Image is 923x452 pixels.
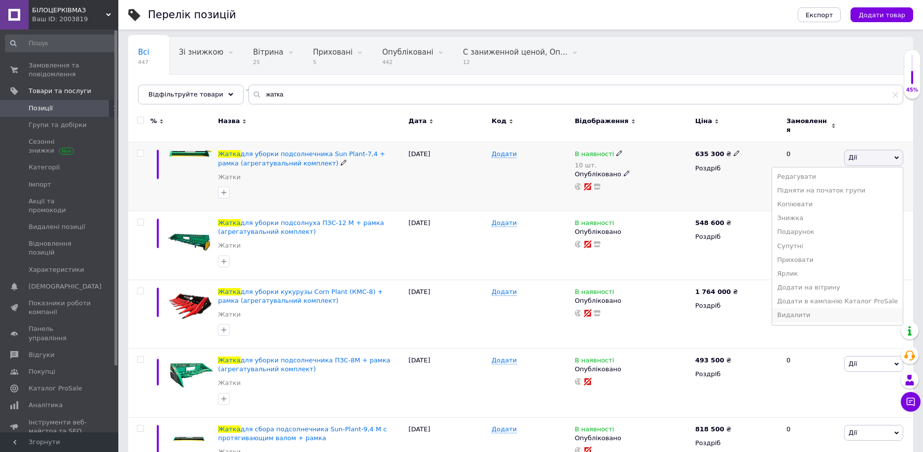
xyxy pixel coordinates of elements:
span: Каталог ProSale [29,384,82,393]
span: Відгуки [29,351,54,359]
span: Дата [409,117,427,126]
div: ₴ [695,356,731,365]
li: Редагувати [772,170,903,184]
b: 635 300 [695,150,724,158]
li: Копіювати [772,197,903,211]
span: Замовлення та повідомлення [29,61,91,79]
input: Пошук [5,34,116,52]
a: Жаткадля уборки подсолнечника Sun Plant-7,4 + рамка (агрегатувальний комплект) [218,150,385,166]
div: Опубліковано [575,296,690,305]
div: Ваш ID: 2003819 [32,15,118,24]
a: Жаткадля сбора подсолнечника Sun-Plant-9,4 М с протягивающим валом + рамка [218,425,387,442]
span: Акції та промокоди [29,197,91,215]
button: Додати товар [851,7,913,22]
span: Додати [492,425,517,433]
span: для уборки подсолнечника ПЗС-8М + рамка (агрегатувальний комплект) [218,356,390,373]
span: для уборки подсолнечника Sun Plant-7,4 + рамка (агрегатувальний комплект) [218,150,385,166]
span: Показники роботи компанії [29,299,91,317]
div: Роздріб [695,370,778,379]
div: 0 [781,349,842,418]
div: Не відображаються в каталозі ProSale [128,75,260,112]
span: Зі знижкою [179,48,223,57]
span: [DEMOGRAPHIC_DATA] [29,282,102,291]
span: Жатка [218,219,240,226]
span: для уборки кукурузы Corn Plant (КМС-8) + рамка (агрегатувальний комплект) [218,288,383,304]
span: Панель управління [29,324,91,342]
span: Замовлення [786,117,829,134]
img: Жатка для уборки подсолнечника Sun Plant-7,4 + рамка (агрегатувальний комплект) [168,150,213,158]
span: % [150,117,157,126]
div: ₴ [695,425,731,434]
span: Інструменти веб-майстра та SEO [29,418,91,436]
span: Додати [492,150,517,158]
span: 25 [253,59,283,66]
span: Опубліковані [382,48,433,57]
span: БІЛОЦЕРКІВМАЗ [32,6,106,15]
span: Аналітика [29,401,63,410]
div: [DATE] [406,211,490,280]
li: Знижка [772,211,903,225]
div: [DATE] [406,142,490,211]
button: Чат з покупцем [901,392,921,412]
img: Жатка для уборки кукурузы Corn Plant (КМС-8) + рамка (агрегатувальний комплект) [168,288,213,322]
input: Пошук по назві позиції, артикулу і пошуковим запитам [248,85,903,104]
div: ₴ [695,288,738,296]
div: ₴ [695,150,740,159]
li: Приховати [772,253,903,267]
div: Опубліковано [575,434,690,443]
span: Не відображаються в ка... [138,85,240,94]
span: Відфільтруйте товари [148,91,223,98]
span: В наявності [575,425,614,436]
span: Позиції [29,104,53,113]
div: Роздріб [695,301,778,310]
div: Роздріб [695,164,778,173]
a: Жаткадля уборки подсолнуха ПЗС-12 М + рамка (агрегатувальний комплект) [218,219,384,235]
span: Покупці [29,367,55,376]
span: Код [492,117,506,126]
span: В наявності [575,288,614,298]
a: Жатки [218,241,241,250]
span: Вітрина [253,48,283,57]
span: В наявності [575,219,614,229]
li: Ярлик [772,267,903,281]
div: ₴ [695,219,731,227]
span: Приховані [313,48,353,57]
span: Експорт [806,11,833,19]
div: Роздріб [695,232,778,241]
div: С заниженной ценой, Опубликованные [453,37,587,75]
span: Ціна [695,117,712,126]
span: Категорії [29,163,60,172]
div: 0 [781,142,842,211]
a: Жаткадля уборки кукурузы Corn Plant (КМС-8) + рамка (агрегатувальний комплект) [218,288,383,304]
div: 10 шт. [575,161,623,169]
span: Додати товар [858,11,905,19]
li: Додати на вітрину [772,281,903,294]
div: Опубліковано [575,170,690,179]
span: Дії [849,429,857,436]
a: Жатки [218,173,241,182]
a: Жатки [218,379,241,387]
div: [DATE] [406,349,490,418]
b: 1 764 000 [695,288,731,295]
b: 818 500 [695,425,724,433]
span: 5 [313,59,353,66]
div: Опубліковано [575,227,690,236]
li: Додати в кампанію Каталог ProSale [772,294,903,308]
span: Товари та послуги [29,87,91,96]
span: 447 [138,59,149,66]
b: 493 500 [695,356,724,364]
span: Імпорт [29,180,51,189]
span: Назва [218,117,240,126]
b: 548 600 [695,219,724,226]
span: для сбора подсолнечника Sun-Plant-9,4 М с протягивающим валом + рамка [218,425,387,442]
img: Жатка для уборки подсолнечника ПЗС-8М + рамка (агрегатувальний комплект) [168,356,213,390]
span: Жатка [218,150,240,158]
button: Експорт [798,7,841,22]
li: Супутні [772,239,903,253]
span: 12 [463,59,568,66]
li: Підняти на початок групи [772,184,903,197]
span: Додати [492,356,517,364]
span: Характеристики [29,265,84,274]
span: Дії [849,154,857,161]
a: Жатки [218,310,241,319]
